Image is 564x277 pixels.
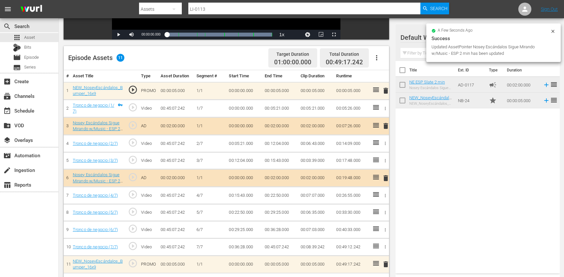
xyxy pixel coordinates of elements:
td: 6/7 [194,221,227,239]
span: play_circle_outline [128,224,138,234]
button: Playback Rate [275,30,288,39]
a: Tronco de negocio (1/7) [73,103,114,114]
a: Tronco de negocio (4/7) [73,193,118,198]
td: 00:08:39.242 [298,239,334,256]
td: AD [138,117,158,135]
td: 00:02:00.000 [504,77,540,93]
span: Search [3,23,11,30]
img: ans4CAIJ8jUAAAAAAAAAAAAAAAAAAAAAAAAgQb4GAAAAAAAAAAAAAAAAAAAAAAAAJMjXAAAAAAAAAAAAAAAAAAAAAAAAgAT5G... [16,2,47,17]
a: Nosey Escándalos Sigue Mirando w/Music - ESP 2 min [73,120,123,137]
td: 00:00:00.000 [226,117,262,135]
th: Ext. ID [454,61,485,79]
div: Total Duration [326,50,363,59]
div: Nosey Escándalos Sigue Mirando w/Music - ESP 2 min [409,86,453,90]
button: delete [382,86,390,96]
span: Series [24,64,36,70]
td: 6 [64,169,70,187]
a: Nosey Escándalos Sigue Mirando w/Music - ESP 2 min [73,172,123,189]
span: delete [382,260,390,268]
td: 00:07:26.000 [334,117,369,135]
td: 00:22:50.000 [262,187,298,204]
span: play_circle_outline [128,155,138,165]
button: Jump To Time [301,30,314,39]
td: 00:40:33.000 [334,221,369,239]
th: Start Time [226,70,262,82]
td: 00:45:07.242 [158,152,194,169]
td: 00:02:00.000 [298,117,334,135]
td: 00:02:00.000 [158,117,194,135]
td: 00:00:05.000 [504,93,540,108]
td: Video [138,100,158,117]
td: 1/7 [194,100,227,117]
button: Fullscreen [327,30,340,39]
td: 00:00:05.000 [334,82,369,100]
td: 00:12:04.000 [226,152,262,169]
div: Success [431,35,556,42]
span: 11 [117,54,124,62]
td: 1/1 [194,169,227,187]
span: play_circle_outline [128,207,138,217]
span: star [489,97,497,104]
td: 00:45:07.242 [158,100,194,117]
span: delete [382,87,390,95]
th: Type [485,61,503,79]
td: 3/7 [194,152,227,169]
td: 00:49:12.242 [334,239,369,256]
svg: Add to Episode [543,81,550,88]
td: 00:19:48.000 [334,169,369,187]
td: 00:00:00.000 [226,82,262,100]
td: 00:36:28.000 [262,221,298,239]
td: 2/7 [194,135,227,152]
td: 00:15:43.000 [262,152,298,169]
td: 00:00:00.000 [226,169,262,187]
td: 4/7 [194,187,227,204]
td: 00:07:07.000 [298,187,334,204]
a: Tronco de negocio (6/7) [73,227,118,232]
span: Ad [489,81,497,89]
td: 00:00:00.000 [226,255,262,273]
button: delete [382,260,390,269]
th: Segment # [194,70,227,82]
td: PROMO [138,82,158,100]
td: PROMO [138,255,158,273]
a: Tronco de negocio (3/7) [73,158,118,163]
div: Bits [13,44,21,52]
span: play_circle_outline [128,258,138,268]
a: Tronco de negocio (2/7) [73,141,118,146]
button: delete [382,173,390,183]
span: play_circle_outline [128,85,138,95]
td: 2 [64,100,70,117]
td: 00:00:05.000 [298,255,334,273]
span: 00:00:00.000 [141,33,160,36]
span: Episode [13,54,21,61]
a: NE ESP Slate 2 min [409,80,445,85]
td: 00:02:00.000 [262,117,298,135]
th: Title [409,61,454,79]
td: 3 [64,117,70,135]
td: 00:05:21.000 [298,100,334,117]
td: 00:02:00.000 [262,169,298,187]
td: 00:06:35.000 [298,204,334,221]
td: 00:00:05.000 [298,82,334,100]
span: Asset [24,34,35,41]
span: Asset [13,34,21,41]
svg: Add to Episode [543,97,550,104]
span: 01:00:00.000 [274,59,311,66]
td: 8 [64,204,70,221]
td: 5/7 [194,204,227,221]
td: 1/1 [194,117,227,135]
div: NEW_NoseyEscándalos_Bumper_16x9 [409,101,453,106]
a: NEW_NoseyEscándalos_Bumper_16x9 [409,95,452,105]
td: 00:05:21.000 [226,135,262,152]
td: 00:06:43.000 [298,135,334,152]
td: 9 [64,221,70,239]
td: Video [138,187,158,204]
td: 00:02:00.000 [158,169,194,187]
span: Bits [24,44,31,51]
span: Ingestion [3,166,11,174]
span: play_circle_outline [128,138,138,147]
td: NB-24 [455,93,486,108]
th: Runtime [334,70,369,82]
button: Play [112,30,125,39]
td: 5 [64,152,70,169]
